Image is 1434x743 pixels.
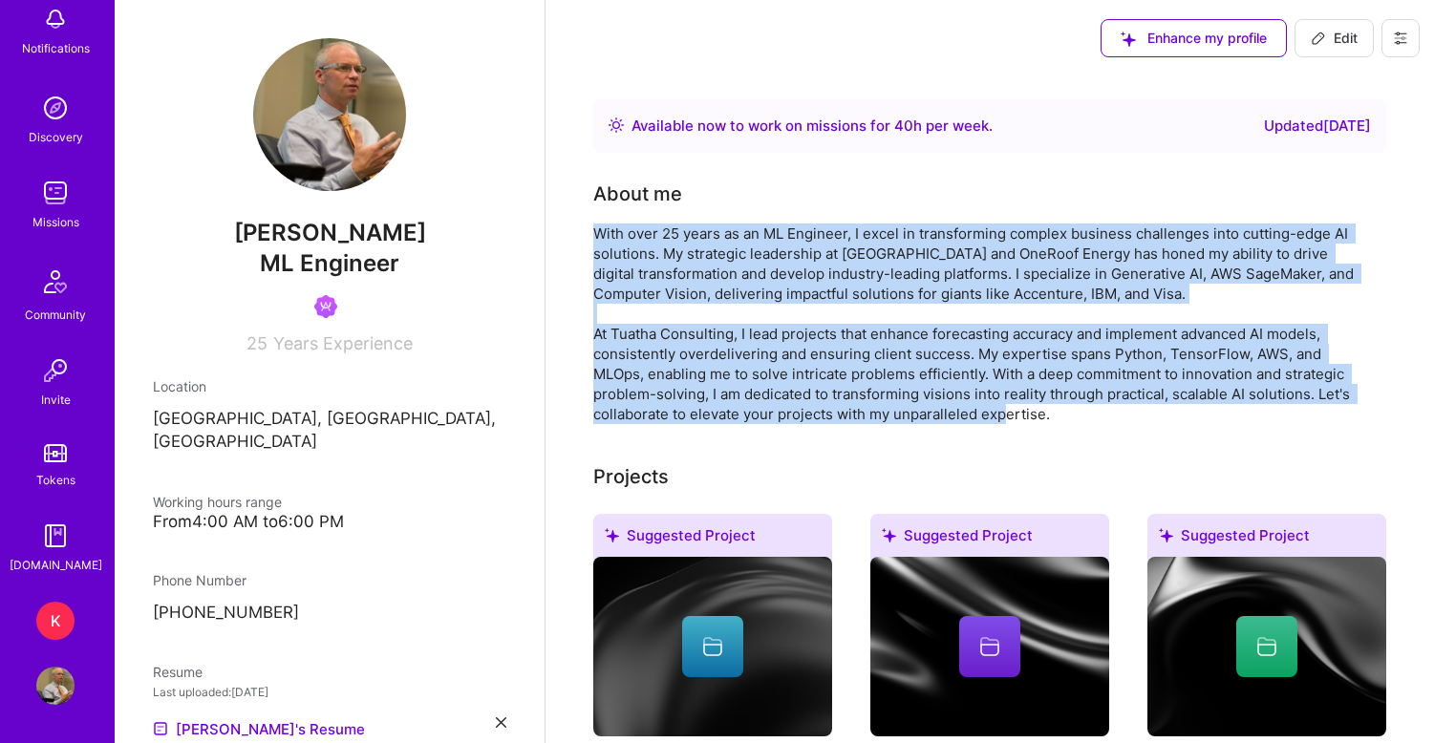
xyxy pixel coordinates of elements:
[32,259,78,305] img: Community
[260,249,399,277] span: ML Engineer
[10,555,102,575] div: [DOMAIN_NAME]
[36,351,75,390] img: Invite
[593,462,669,491] div: Projects
[314,295,337,318] img: Been on Mission
[253,38,406,191] img: User Avatar
[153,494,282,510] span: Working hours range
[1147,557,1386,736] img: cover
[153,721,168,736] img: Resume
[894,117,913,135] span: 40
[29,127,83,147] div: Discovery
[1295,19,1374,57] button: Edit
[153,572,246,588] span: Phone Number
[36,517,75,555] img: guide book
[32,212,79,232] div: Missions
[631,115,993,138] div: Available now to work on missions for h per week .
[593,557,832,736] img: cover
[153,682,506,702] div: Last uploaded: [DATE]
[870,557,1109,736] img: cover
[153,408,506,454] p: [GEOGRAPHIC_DATA], [GEOGRAPHIC_DATA], [GEOGRAPHIC_DATA]
[593,180,682,208] div: About me
[246,333,268,353] span: 25
[32,667,79,705] a: User Avatar
[153,602,506,625] p: [PHONE_NUMBER]
[870,514,1109,564] div: Suggested Project
[1101,19,1287,57] button: Enhance my profile
[273,333,413,353] span: Years Experience
[44,444,67,462] img: tokens
[153,376,506,396] div: Location
[609,117,624,133] img: Availability
[1147,514,1386,564] div: Suggested Project
[1121,29,1267,48] span: Enhance my profile
[1121,32,1136,47] i: icon SuggestedTeams
[36,174,75,212] img: teamwork
[36,89,75,127] img: discovery
[36,602,75,640] div: K
[882,528,896,542] i: icon SuggestedTeams
[22,38,90,58] div: Notifications
[153,512,506,532] div: From 4:00 AM to 6:00 PM
[1264,115,1371,138] div: Updated [DATE]
[153,717,365,740] a: [PERSON_NAME]'s Resume
[605,528,619,542] i: icon SuggestedTeams
[1159,528,1173,542] i: icon SuggestedTeams
[496,717,506,728] i: icon Close
[32,602,79,640] a: K
[36,667,75,705] img: User Avatar
[25,305,86,325] div: Community
[593,223,1358,424] div: With over 25 years as an ML Engineer, I excel in transforming complex business challenges into cu...
[36,470,75,490] div: Tokens
[153,219,506,247] span: [PERSON_NAME]
[593,514,832,564] div: Suggested Project
[153,664,203,680] span: Resume
[41,390,71,410] div: Invite
[1311,29,1358,48] span: Edit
